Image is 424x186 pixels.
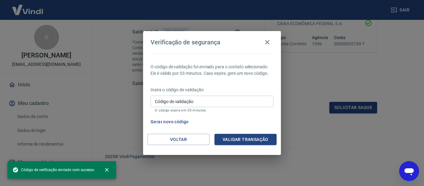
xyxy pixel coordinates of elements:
button: close [100,163,114,177]
span: Código de verificação enviado com sucesso. [12,167,95,173]
button: Voltar [147,134,210,145]
button: Validar transação [214,134,277,145]
iframe: Botão para abrir a janela de mensagens [399,161,419,181]
p: Insira o código de validação [151,87,273,93]
p: O código de validação foi enviado para o contato selecionado. Ele é válido por 03 minutos. Caso e... [151,64,273,77]
h4: Verificação de segurança [151,39,220,46]
button: Gerar novo código [148,116,191,128]
p: O código expira em 03 minutos. [155,108,269,112]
